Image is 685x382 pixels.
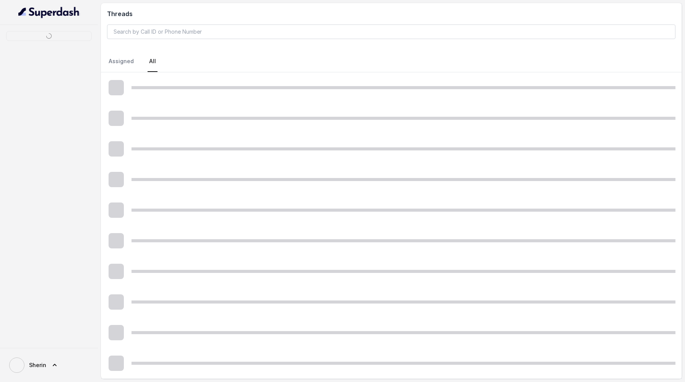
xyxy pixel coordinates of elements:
[107,9,675,18] h2: Threads
[148,51,157,72] a: All
[107,51,675,72] nav: Tabs
[29,361,46,369] span: Sherin
[18,6,80,18] img: light.svg
[107,24,675,39] input: Search by Call ID or Phone Number
[107,51,135,72] a: Assigned
[6,354,92,376] a: Sherin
